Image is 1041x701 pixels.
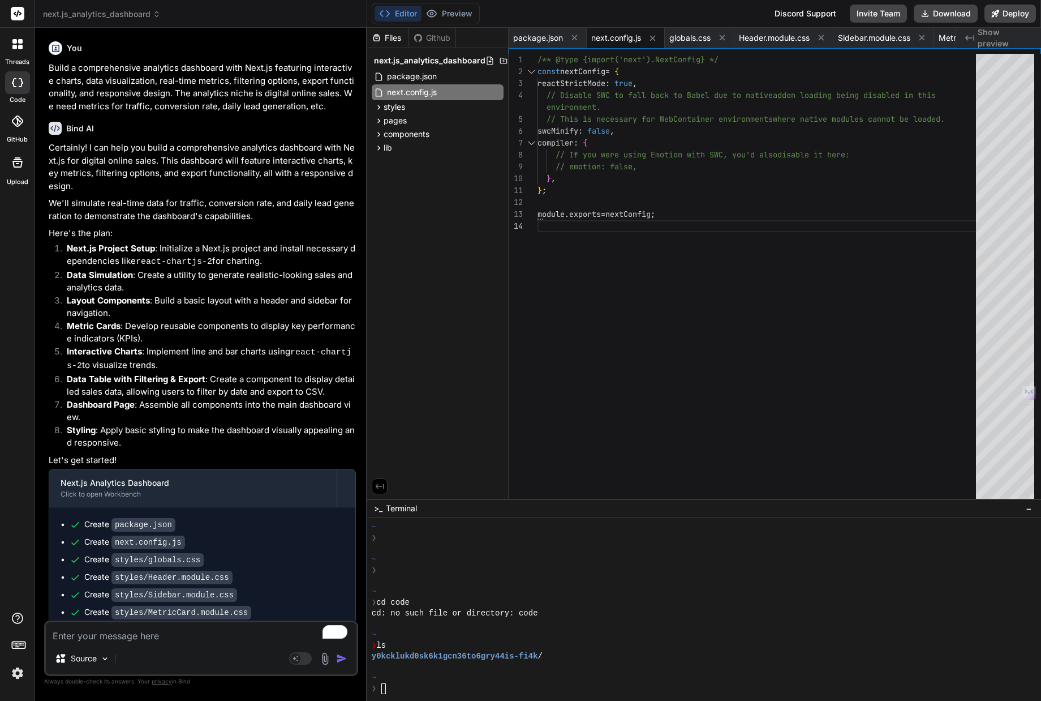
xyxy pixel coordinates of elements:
div: 7 [509,137,523,149]
div: Discord Support [768,5,843,23]
span: next.js_analytics_dashboard [374,55,485,66]
p: Source [71,653,97,664]
span: : [574,138,578,148]
span: } [537,185,542,195]
span: globals.css [669,32,711,44]
span: ❯ [372,683,376,694]
span: − [1026,503,1032,514]
span: . [565,209,569,219]
span: module [537,209,565,219]
code: styles/Header.module.css [111,571,233,584]
span: privacy [152,678,172,685]
span: reactStrictMode [537,78,605,88]
span: = [605,66,610,76]
div: Create [84,519,175,531]
span: styles [384,101,405,113]
span: Sidebar.module.css [838,32,910,44]
span: compiler [537,138,574,148]
div: 4 [509,89,523,101]
span: Header.module.css [739,32,810,44]
span: : [578,126,583,136]
div: 9 [509,161,523,173]
label: GitHub [7,135,28,144]
span: // This is necessary for WebContainer environments [547,114,773,124]
div: Create [84,589,237,601]
span: ~ [372,630,376,640]
button: Deploy [984,5,1036,23]
button: Invite Team [850,5,907,23]
strong: Metric Cards [67,320,121,331]
span: ~ [372,587,376,597]
span: ❯ [372,597,376,608]
div: Create [84,536,185,548]
span: // If you were using Emotion with SWC, you'd also [556,149,777,160]
div: Click to collapse the range. [524,66,539,78]
strong: Styling [67,425,96,435]
span: swcMinify [537,126,578,136]
span: next.config.js [386,86,438,99]
span: next.config.js [591,32,641,44]
li: : Build a basic layout with a header and sidebar for navigation. [58,294,356,320]
span: , [633,78,637,88]
div: Create [84,606,251,618]
p: We'll simulate real-time data for traffic, conversion rate, and daily lead generation to demonstr... [49,197,356,223]
img: Pick Models [100,654,110,664]
span: = [601,209,605,219]
span: where native modules cannot be loaded. [773,114,945,124]
span: components [384,129,429,140]
p: Let's get started! [49,454,356,467]
p: Always double-check its answers. Your in Bind [44,676,358,687]
div: 8 [509,149,523,161]
li: : Apply basic styling to make the dashboard visually appealing and responsive. [58,424,356,450]
div: 1 [509,54,523,66]
span: : [605,78,610,88]
li: : Create a utility to generate realistic-looking sales and analytics data. [58,269,356,294]
span: / [538,651,543,662]
span: { [614,66,619,76]
button: Next.js Analytics DashboardClick to open Workbench [49,469,337,507]
code: styles/globals.css [111,553,204,567]
div: 2 [509,66,523,78]
span: cd: no such file or directory: code [372,608,538,619]
li: : Implement line and bar charts using to visualize trends. [58,345,356,373]
span: disable it here: [777,149,850,160]
span: exports [569,209,601,219]
span: >_ [374,503,382,514]
code: package.json [111,518,175,532]
div: 10 [509,173,523,185]
span: package.json [513,32,563,44]
span: // Disable SWC to fall back to Babel due to native [547,90,773,100]
li: : Assemble all components into the main dashboard view. [58,399,356,424]
label: code [10,95,25,105]
code: styles/MetricCard.module.css [111,606,251,619]
span: nextConfig [560,66,605,76]
button: Editor [375,6,421,22]
span: ~ [372,673,376,683]
label: threads [5,57,29,67]
span: package.json [386,70,438,83]
li: : Develop reusable components to display key performance indicators (KPIs). [58,320,356,345]
div: Github [409,32,455,44]
div: Click to collapse the range. [524,137,539,149]
span: } [547,173,551,183]
span: ~ [372,522,376,533]
span: next.js_analytics_dashboard [43,8,161,20]
span: { [583,138,587,148]
img: icon [336,653,347,664]
div: 12 [509,196,523,208]
span: // emotion: false, [556,161,637,172]
p: Build a comprehensive analytics dashboard with Next.js featuring interactive charts, data visuali... [49,62,356,113]
p: Certainly! I can help you build a comprehensive analytics dashboard with Next.js for digital onli... [49,142,356,193]
div: Create [84,554,204,566]
div: Next.js Analytics Dashboard [61,477,325,489]
span: /** @type {import('next').NextConfig} */ [537,54,719,65]
label: Upload [7,177,28,187]
span: Terminal [386,503,417,514]
code: next.config.js [111,536,185,549]
span: pages [384,115,407,126]
span: , [610,126,614,136]
span: , [551,173,556,183]
div: Click to open Workbench [61,490,325,499]
strong: Dashboard Page [67,399,135,410]
span: ~ [372,554,376,565]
